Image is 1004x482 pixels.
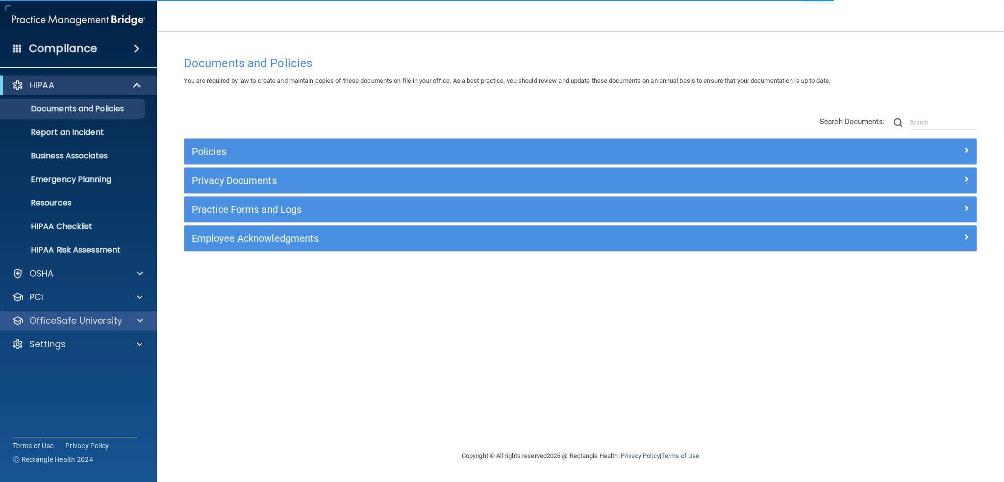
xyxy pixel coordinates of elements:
[12,10,145,30] img: PMB logo
[192,233,771,244] h5: Employee Acknowledgments
[29,291,43,303] p: PCI
[6,127,140,137] p: Report an Incident
[402,440,759,472] div: Copyright © All rights reserved 2025 @ Rectangle Health | |
[192,204,771,215] h5: Practice Forms and Logs
[835,413,992,452] iframe: Drift Widget Chat Controller
[29,79,54,91] p: HIPAA
[910,115,977,130] input: Search
[6,245,140,255] p: HIPAA Risk Assessment
[29,315,122,327] p: OfficeSafe University
[29,42,97,55] h4: Compliance
[29,268,54,279] p: OSHA
[192,173,969,188] a: Privacy Documents
[621,452,659,459] a: Privacy Policy
[184,77,830,84] span: You are required by law to create and maintain copies of these documents on file in your office. ...
[12,291,143,303] a: PCI
[192,146,771,157] h5: Policies
[12,315,143,327] a: OfficeSafe University
[13,441,53,451] a: Terms of Use
[6,104,140,114] p: Documents and Policies
[661,452,699,459] a: Terms of Use
[6,198,140,208] p: Resources
[6,222,140,231] p: HIPAA Checklist
[192,230,969,246] a: Employee Acknowledgments
[820,117,885,126] span: Search Documents:
[12,79,142,91] a: HIPAA
[6,151,140,161] p: Business Associates
[29,338,66,350] p: Settings
[192,175,771,186] h5: Privacy Documents
[12,338,143,350] a: Settings
[894,118,903,127] img: ic-search.3b580494.png
[65,441,109,451] a: Privacy Policy
[184,57,977,70] h4: Documents and Policies
[13,455,93,464] span: Ⓒ Rectangle Health 2024
[6,175,140,184] p: Emergency Planning
[192,144,969,159] a: Policies
[12,268,143,279] a: OSHA
[192,202,969,217] a: Practice Forms and Logs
